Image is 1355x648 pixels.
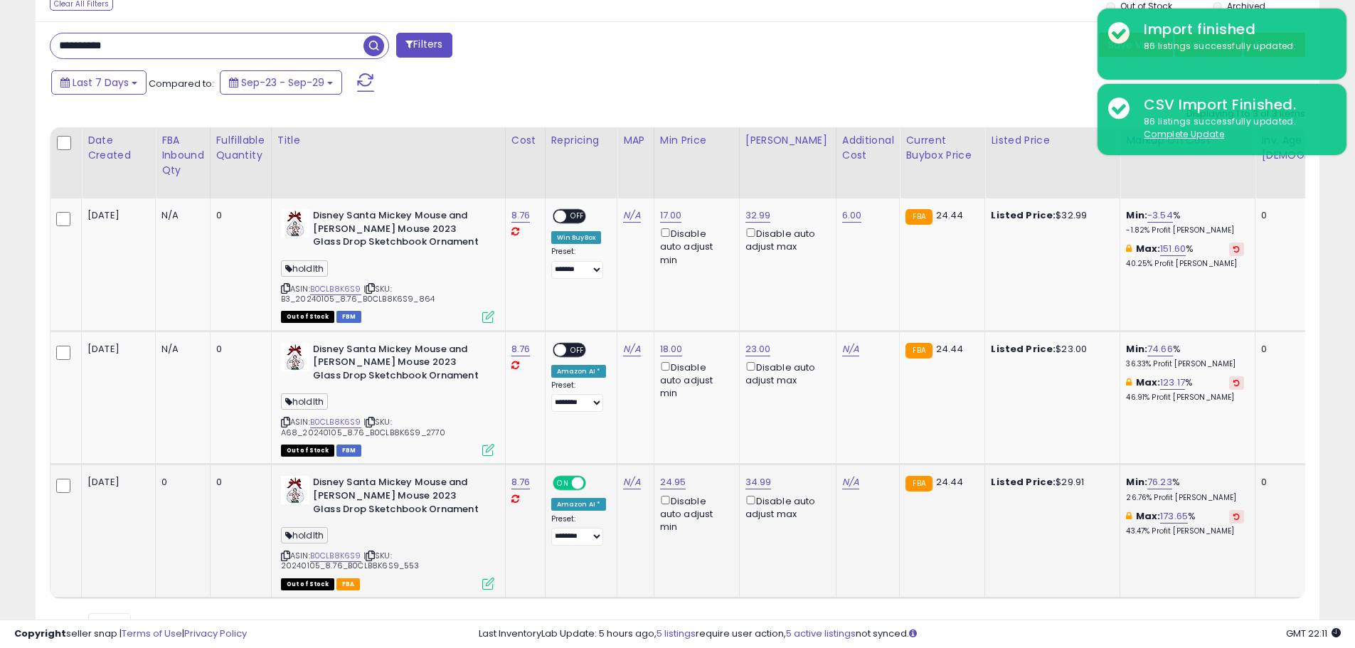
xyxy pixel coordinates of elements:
div: N/A [161,343,199,356]
div: Amazon AI * [551,365,607,378]
div: % [1126,209,1244,235]
div: % [1126,376,1244,403]
a: 34.99 [745,475,772,489]
span: ON [554,477,572,489]
span: All listings that are currently out of stock and unavailable for purchase on Amazon [281,445,334,457]
span: OFF [566,211,589,223]
div: Preset: [551,381,607,413]
div: Cost [511,133,539,148]
a: 18.00 [660,342,683,356]
small: FBA [905,343,932,358]
a: 173.65 [1160,509,1188,524]
a: 151.60 [1160,242,1186,256]
b: Max: [1136,242,1161,255]
a: 123.17 [1160,376,1185,390]
span: 24.44 [936,342,964,356]
a: 5 listings [657,627,696,640]
div: % [1126,343,1244,369]
div: Title [277,133,499,148]
div: ASIN: [281,476,494,588]
span: FBA [336,578,361,590]
div: Fulfillable Quantity [216,133,265,163]
a: B0CLB8K6S9 [310,550,361,562]
div: Preset: [551,514,607,546]
div: Repricing [551,133,612,148]
img: 41BJ8VVyh+L._SL40_.jpg [281,476,309,504]
span: holdlth [281,260,328,277]
div: $23.00 [991,343,1109,356]
a: B0CLB8K6S9 [310,416,361,428]
div: 86 listings successfully updated. [1133,40,1336,53]
div: Disable auto adjust min [660,493,728,534]
div: Disable auto adjust min [660,225,728,267]
a: 8.76 [511,475,531,489]
div: FBA inbound Qty [161,133,204,178]
button: Sep-23 - Sep-29 [220,70,342,95]
img: 41BJ8VVyh+L._SL40_.jpg [281,343,309,371]
div: Current Buybox Price [905,133,979,163]
span: Sep-23 - Sep-29 [241,75,324,90]
a: 74.66 [1147,342,1173,356]
span: OFF [583,477,606,489]
b: Listed Price: [991,342,1056,356]
div: Min Price [660,133,733,148]
th: The percentage added to the cost of goods (COGS) that forms the calculator for Min & Max prices. [1120,127,1255,198]
span: All listings that are currently out of stock and unavailable for purchase on Amazon [281,578,334,590]
span: | SKU: A68_20240105_8.76_B0CLB8K6S9_2770 [281,416,446,437]
div: [DATE] [87,476,144,489]
div: [PERSON_NAME] [745,133,830,148]
div: % [1126,476,1244,502]
div: $32.99 [991,209,1109,222]
span: holdlth [281,527,328,543]
p: 36.33% Profit [PERSON_NAME] [1126,359,1244,369]
span: 24.44 [936,208,964,222]
b: Max: [1136,509,1161,523]
small: FBA [905,209,932,225]
div: [DATE] [87,343,144,356]
b: Min: [1126,342,1147,356]
div: Disable auto adjust max [745,359,825,387]
a: -3.54 [1147,208,1173,223]
a: N/A [842,342,859,356]
span: OFF [566,344,589,356]
div: seller snap | | [14,627,247,641]
a: 5 active listings [786,627,856,640]
div: Amazon AI * [551,498,607,511]
div: ASIN: [281,343,494,455]
div: Win BuyBox [551,231,602,244]
a: Privacy Policy [184,627,247,640]
b: Disney Santa Mickey Mouse and [PERSON_NAME] Mouse 2023 Glass Drop Sketchbook Ornament [313,209,486,253]
a: 32.99 [745,208,771,223]
span: | SKU: B3_20240105_8.76_B0CLB8K6S9_864 [281,283,435,304]
span: 24.44 [936,475,964,489]
b: Min: [1126,208,1147,222]
button: Last 7 Days [51,70,147,95]
div: MAP [623,133,647,148]
i: Revert to store-level Max Markup [1233,513,1240,520]
a: 6.00 [842,208,862,223]
div: 86 listings successfully updated. [1133,115,1336,142]
a: 23.00 [745,342,771,356]
div: 0 [216,209,260,222]
strong: Copyright [14,627,66,640]
a: 76.23 [1147,475,1172,489]
b: Listed Price: [991,208,1056,222]
span: Show: entries [60,617,163,631]
div: Preset: [551,247,607,279]
a: 17.00 [660,208,682,223]
b: Max: [1136,376,1161,389]
div: Listed Price [991,133,1114,148]
i: This overrides the store level max markup for this listing [1126,511,1132,521]
div: % [1126,510,1244,536]
a: N/A [623,208,640,223]
b: Min: [1126,475,1147,489]
div: 0 [216,343,260,356]
span: Compared to: [149,77,214,90]
span: | SKU: 20240105_8.76_B0CLB8K6S9_553 [281,550,420,571]
a: B0CLB8K6S9 [310,283,361,295]
p: 26.76% Profit [PERSON_NAME] [1126,493,1244,503]
a: 8.76 [511,342,531,356]
div: CSV Import Finished. [1133,95,1336,115]
button: Filters [396,33,452,58]
a: 8.76 [511,208,531,223]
